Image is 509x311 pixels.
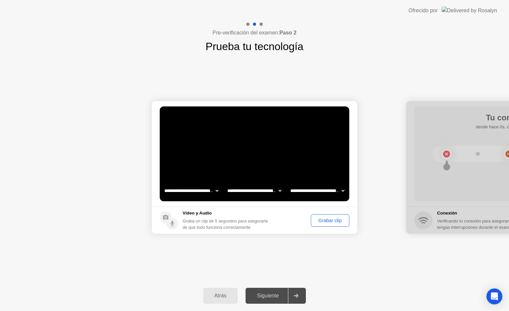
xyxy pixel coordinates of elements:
button: Atrás [203,288,238,304]
select: Available cameras [163,184,220,197]
div: Atrás [205,293,236,299]
div: Siguiente [248,293,288,299]
select: Available microphones [289,184,346,197]
h5: Vídeo y Audio [183,210,271,217]
div: Ofrecido por [409,7,438,15]
b: Paso 2 [279,30,297,35]
div: Open Intercom Messenger [486,288,502,304]
h1: Prueba tu tecnología [205,38,303,54]
button: Grabar clip [311,214,349,227]
select: Available speakers [226,184,283,197]
img: Delivered by Rosalyn [442,7,497,14]
h4: Pre-verificación del examen: [212,29,296,37]
div: Graba un clip de 5 segundos para asegurarte de que todo funciona correctamente [183,218,271,230]
button: Siguiente [246,288,306,304]
div: Grabar clip [313,218,347,223]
